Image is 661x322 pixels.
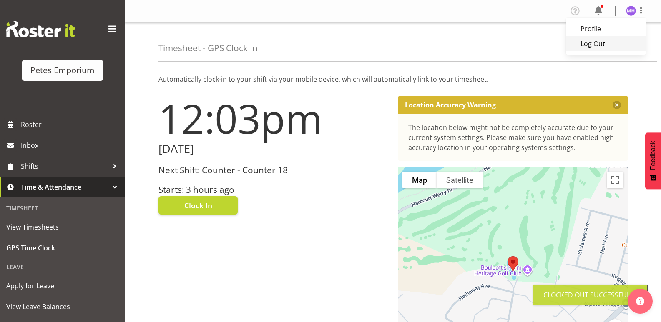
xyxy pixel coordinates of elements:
[543,290,637,300] div: Clocked out Successfully
[408,122,618,152] div: The location below might not be completely accurate due to your current system settings. Please m...
[158,165,388,175] h3: Next Shift: Counter - Counter 18
[21,181,108,193] span: Time & Attendance
[645,132,661,189] button: Feedback - Show survey
[2,217,123,237] a: View Timesheets
[2,275,123,296] a: Apply for Leave
[636,297,644,305] img: help-xxl-2.png
[184,200,212,211] span: Clock In
[2,200,123,217] div: Timesheet
[6,280,119,292] span: Apply for Leave
[158,142,388,155] h2: [DATE]
[2,296,123,317] a: View Leave Balances
[21,118,121,131] span: Roster
[158,196,238,215] button: Clock In
[405,101,496,109] p: Location Accuracy Warning
[6,21,75,37] img: Rosterit website logo
[158,43,258,53] h4: Timesheet - GPS Clock In
[649,141,657,170] span: Feedback
[2,258,123,275] div: Leave
[566,21,646,36] a: Profile
[6,221,119,233] span: View Timesheets
[21,139,121,152] span: Inbox
[566,36,646,51] a: Log Out
[158,74,628,84] p: Automatically clock-in to your shift via your mobile device, which will automatically link to you...
[613,101,621,109] button: Close message
[158,185,388,195] h3: Starts: 3 hours ago
[607,172,623,188] button: Toggle fullscreen view
[21,160,108,172] span: Shifts
[158,96,388,141] h1: 12:03pm
[6,242,119,254] span: GPS Time Clock
[30,64,95,77] div: Petes Emporium
[402,172,437,188] button: Show street map
[6,300,119,313] span: View Leave Balances
[626,6,636,16] img: mackenzie-halford4471.jpg
[437,172,483,188] button: Show satellite imagery
[2,237,123,258] a: GPS Time Clock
